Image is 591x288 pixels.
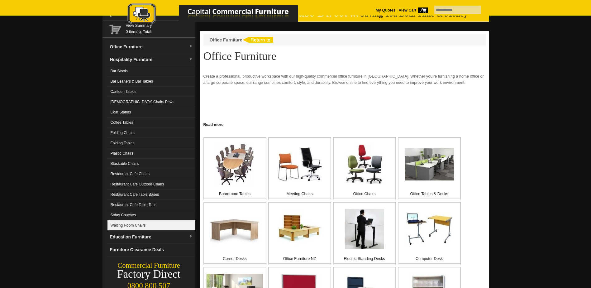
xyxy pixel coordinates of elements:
[269,191,331,197] p: Meeting Chairs
[110,3,328,26] img: Capital Commercial Furniture Logo
[107,118,195,128] a: Coffee Tables
[107,220,195,231] a: Waiting Room Chairs
[203,73,486,86] p: Create a professional, productive workspace with our high-quality commercial office furniture in ...
[398,202,461,265] a: Computer Desk Computer Desk
[107,159,195,169] a: Stackable Chairs
[268,202,331,265] a: Office Furniture NZ Office Furniture NZ
[398,256,460,262] p: Computer Desk
[418,7,428,13] span: 0
[189,45,193,48] img: dropdown
[107,76,195,87] a: Bar Leaners & Bar Tables
[107,128,195,138] a: Folding Chairs
[398,191,460,197] p: Office Tables & Desks
[333,202,396,265] a: Electric Standing Desks Electric Standing Desks
[107,210,195,220] a: Sofas Couches
[107,41,195,53] a: Office Furnituredropdown
[107,200,195,210] a: Restaurant Cafe Table Tops
[405,148,454,180] img: Office Tables & Desks
[110,3,328,28] a: Capital Commercial Furniture Logo
[107,66,195,76] a: Bar Stools
[203,50,486,62] h1: Office Furniture
[334,256,395,262] p: Electric Standing Desks
[216,144,254,185] img: Boardroom Tables
[399,8,428,12] strong: View Cart
[269,256,331,262] p: Office Furniture NZ
[107,107,195,118] a: Coat Stands
[345,209,384,249] img: Electric Standing Desks
[210,37,242,42] a: Office Furniture
[268,137,331,200] a: Meeting Chairs Meeting Chairs
[406,212,453,246] img: Computer Desk
[334,191,395,197] p: Office Chairs
[107,169,195,179] a: Restaurant Cafe Chairs
[107,148,195,159] a: Plastic Chairs
[107,231,195,243] a: Education Furnituredropdown
[376,8,396,12] a: My Quotes
[107,138,195,148] a: Folding Tables
[102,270,195,279] div: Factory Direct
[398,137,461,200] a: Office Tables & Desks Office Tables & Desks
[204,191,266,197] p: Boardroom Tables
[189,57,193,61] img: dropdown
[278,211,322,247] img: Office Furniture NZ
[277,147,322,181] img: Meeting Chairs
[107,179,195,190] a: Restaurant Cafe Outdoor Chairs
[204,256,266,262] p: Corner Desks
[333,137,396,200] a: Office Chairs Office Chairs
[203,137,266,200] a: Boardroom Tables Boardroom Tables
[107,53,195,66] a: Hospitality Furnituredropdown
[242,37,273,43] img: return to
[210,213,260,245] img: Corner Desks
[203,202,266,265] a: Corner Desks Corner Desks
[107,97,195,107] a: [DEMOGRAPHIC_DATA] Chairs Pews
[107,87,195,97] a: Canteen Tables
[345,144,384,184] img: Office Chairs
[200,120,489,128] a: Click to read more
[107,190,195,200] a: Restaurant Cafe Table Bases
[398,8,428,12] a: View Cart0
[107,243,195,256] a: Furniture Clearance Deals
[102,261,195,270] div: Commercial Furniture
[189,235,193,238] img: dropdown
